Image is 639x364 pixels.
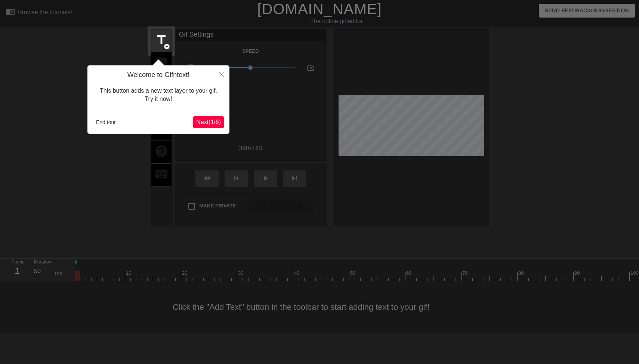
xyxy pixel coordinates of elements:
[193,116,224,128] button: Next
[93,71,224,79] h4: Welcome to Gifntext!
[213,65,229,83] button: Close
[93,79,224,111] div: This button adds a new text layer to your gif. Try it now!
[93,117,119,128] button: End tour
[196,119,221,125] span: Next ( 1 / 6 )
